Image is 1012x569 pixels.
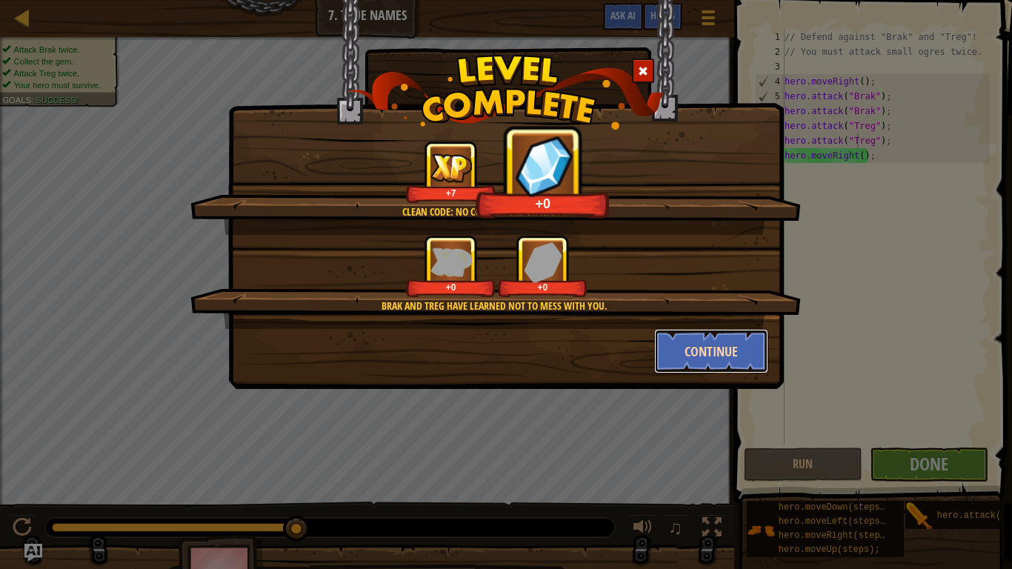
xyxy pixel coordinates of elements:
div: +7 [409,187,493,199]
img: reward_icon_gems.png [508,131,578,201]
button: Continue [654,329,769,373]
img: level_complete.png [347,55,665,130]
div: Brak and Treg have learned not to mess with you. [261,299,728,313]
div: +0 [409,282,493,293]
div: +0 [480,195,606,212]
img: reward_icon_xp.png [430,247,472,276]
img: reward_icon_gems.png [524,242,562,282]
img: reward_icon_xp.png [427,151,476,185]
div: +0 [501,282,585,293]
div: Clean code: no code errors or warnings. [261,204,728,219]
